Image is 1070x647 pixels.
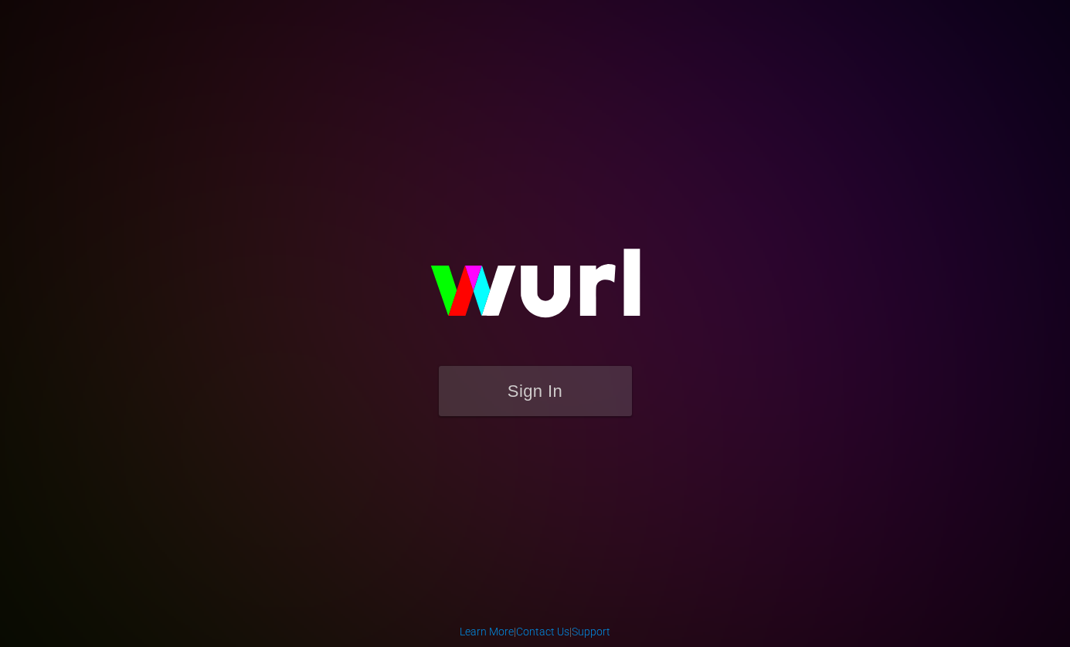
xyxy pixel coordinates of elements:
[572,625,610,638] a: Support
[460,625,514,638] a: Learn More
[381,215,690,365] img: wurl-logo-on-black-223613ac3d8ba8fe6dc639794a292ebdb59501304c7dfd60c99c58986ef67473.svg
[516,625,569,638] a: Contact Us
[439,366,632,416] button: Sign In
[460,624,610,639] div: | |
